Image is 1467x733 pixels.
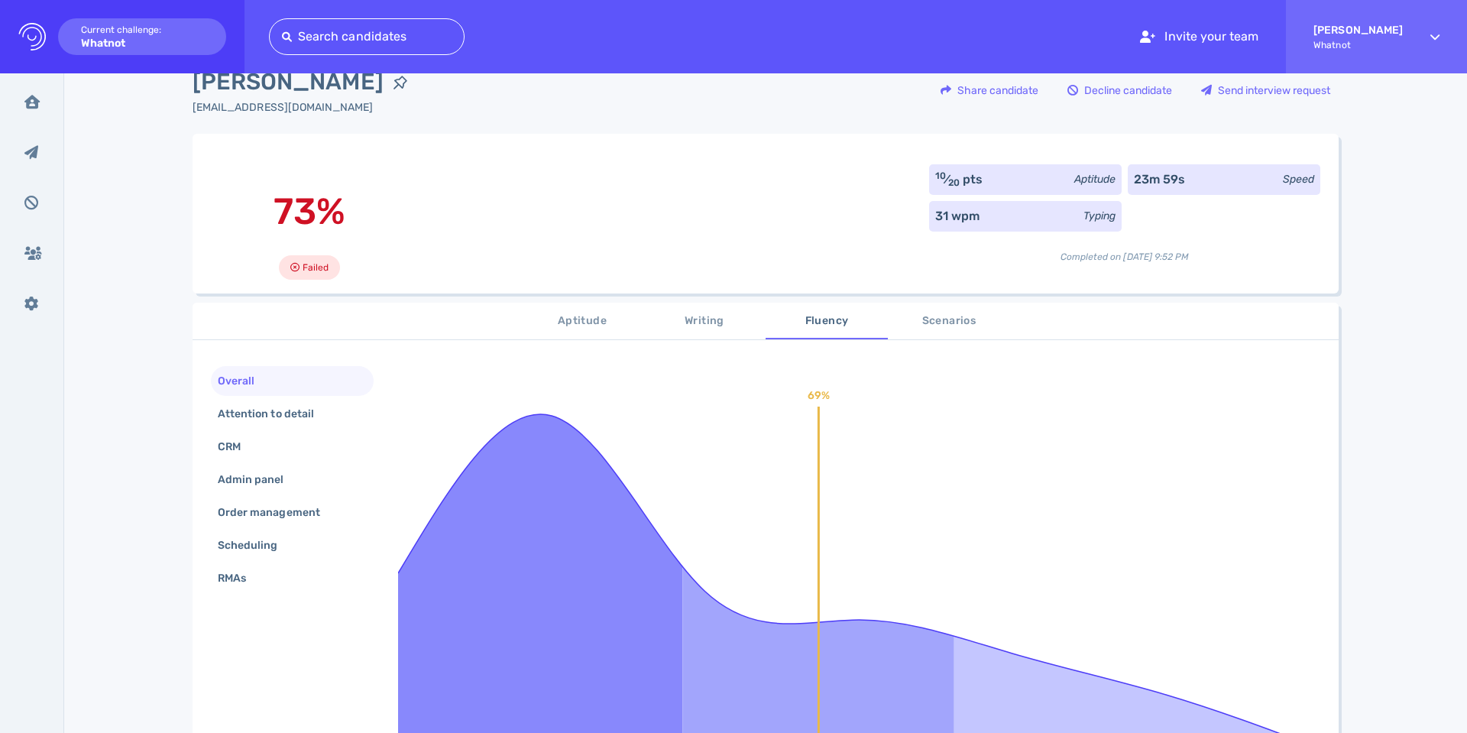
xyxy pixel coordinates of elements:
div: Scheduling [215,534,296,556]
button: Share candidate [932,72,1047,109]
div: Admin panel [215,469,303,491]
div: ⁄ pts [935,170,983,189]
span: Writing [653,312,756,331]
button: Decline candidate [1059,72,1180,109]
sub: 20 [948,177,960,188]
div: Typing [1083,208,1116,224]
div: Attention to detail [215,403,332,425]
div: Send interview request [1193,73,1338,108]
div: CRM [215,436,259,458]
span: Aptitude [530,312,634,331]
div: 23m 59s [1134,170,1185,189]
div: Completed on [DATE] 9:52 PM [929,238,1320,264]
div: 31 wpm [935,207,980,225]
div: Overall [215,370,273,392]
div: Order management [215,501,338,524]
div: Aptitude [1074,171,1116,187]
strong: [PERSON_NAME] [1313,24,1403,37]
text: 69% [808,389,830,402]
div: Decline candidate [1060,73,1180,108]
span: [PERSON_NAME] [193,65,384,99]
span: Fluency [775,312,879,331]
button: Send interview request [1193,72,1339,109]
span: Scenarios [897,312,1001,331]
sup: 10 [935,170,946,181]
span: Whatnot [1313,40,1403,50]
span: Failed [303,258,329,277]
span: 73% [274,190,345,233]
div: RMAs [215,567,264,589]
div: Speed [1283,171,1314,187]
div: Share candidate [933,73,1046,108]
div: Click to copy the email address [193,99,417,115]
